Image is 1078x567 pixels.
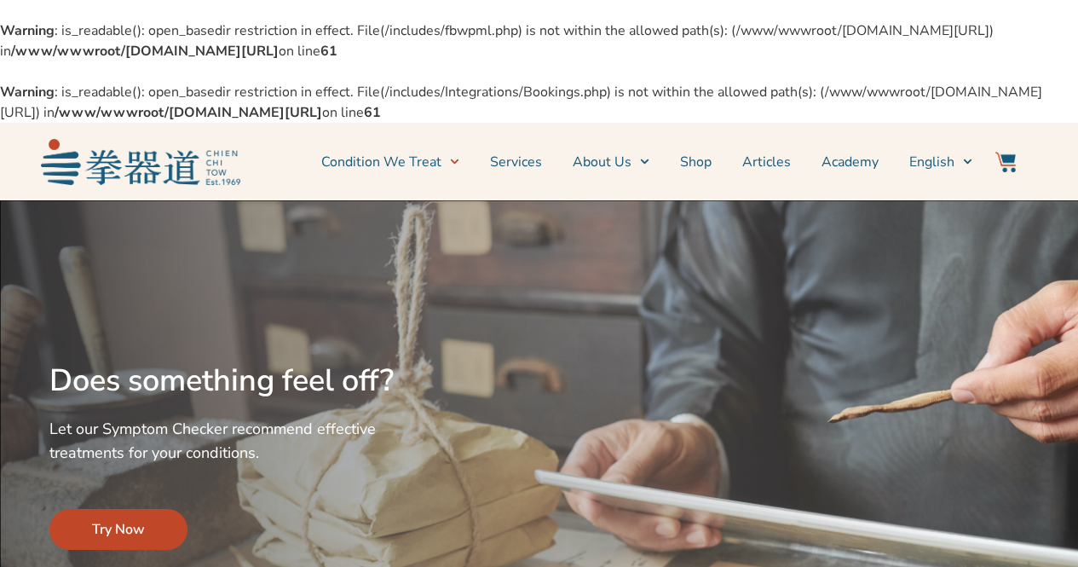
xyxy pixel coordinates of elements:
[49,417,431,465] p: Let our Symptom Checker recommend effective treatments for your conditions.
[821,141,879,183] a: Academy
[321,141,459,183] a: Condition We Treat
[573,141,649,183] a: About Us
[49,509,187,550] a: Try Now
[320,42,337,61] b: 61
[995,152,1016,172] img: Website Icon-03
[742,141,791,183] a: Articles
[909,152,954,172] span: English
[55,103,322,122] b: /www/wwwroot/[DOMAIN_NAME][URL]
[680,141,712,183] a: Shop
[249,141,973,183] nav: Menu
[11,42,279,61] b: /www/wwwroot/[DOMAIN_NAME][URL]
[490,141,542,183] a: Services
[364,103,381,122] b: 61
[92,519,145,540] span: Try Now
[909,141,972,183] a: English
[49,362,431,400] h2: Does something feel off?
